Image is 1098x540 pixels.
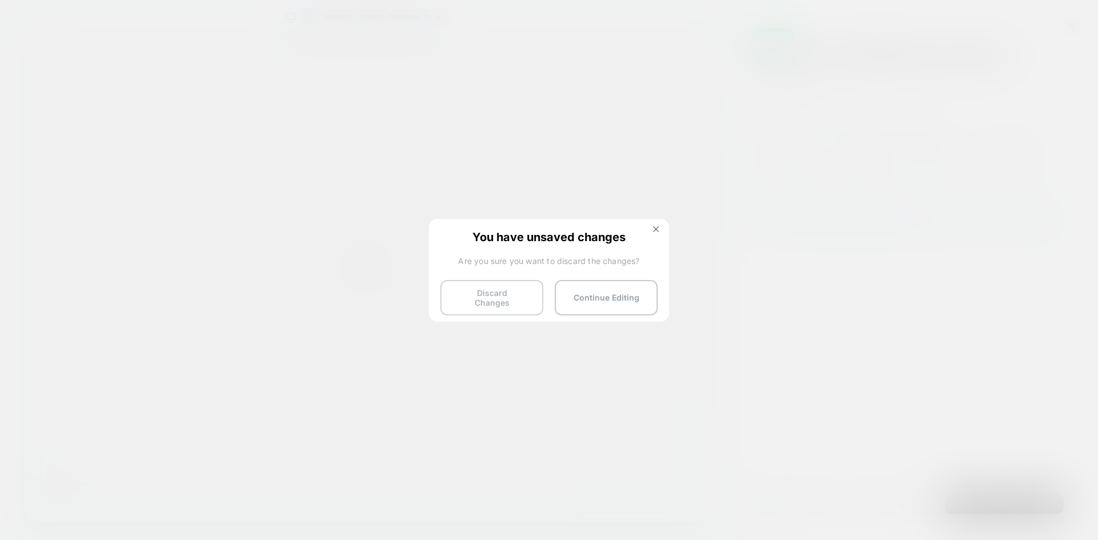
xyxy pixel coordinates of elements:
[440,256,658,266] span: Are you sure you want to discard the changes?
[801,500,848,509] span: ADD TO BAG
[653,226,659,232] img: close
[440,230,658,242] span: You have unsaved changes
[555,280,658,315] button: Continue Editing
[440,280,543,315] button: Discard Changes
